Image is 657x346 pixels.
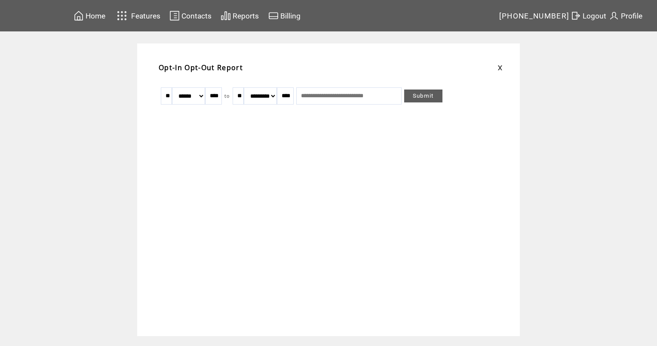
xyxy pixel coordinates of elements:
img: home.svg [74,10,84,21]
span: Reports [233,12,259,20]
span: Profile [621,12,642,20]
span: [PHONE_NUMBER] [499,12,570,20]
img: profile.svg [609,10,619,21]
span: Features [131,12,160,20]
a: Features [113,7,162,24]
a: Reports [219,9,260,22]
img: exit.svg [571,10,581,21]
a: Logout [569,9,608,22]
span: Opt-In Opt-Out Report [159,63,243,72]
span: Contacts [181,12,212,20]
img: contacts.svg [169,10,180,21]
a: Profile [608,9,644,22]
span: Billing [280,12,301,20]
a: Home [72,9,107,22]
span: to [224,93,230,99]
a: Submit [404,90,442,102]
img: features.svg [114,9,129,23]
a: Contacts [168,9,213,22]
span: Logout [583,12,606,20]
img: creidtcard.svg [268,10,279,21]
span: Home [86,12,105,20]
img: chart.svg [221,10,231,21]
a: Billing [267,9,302,22]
